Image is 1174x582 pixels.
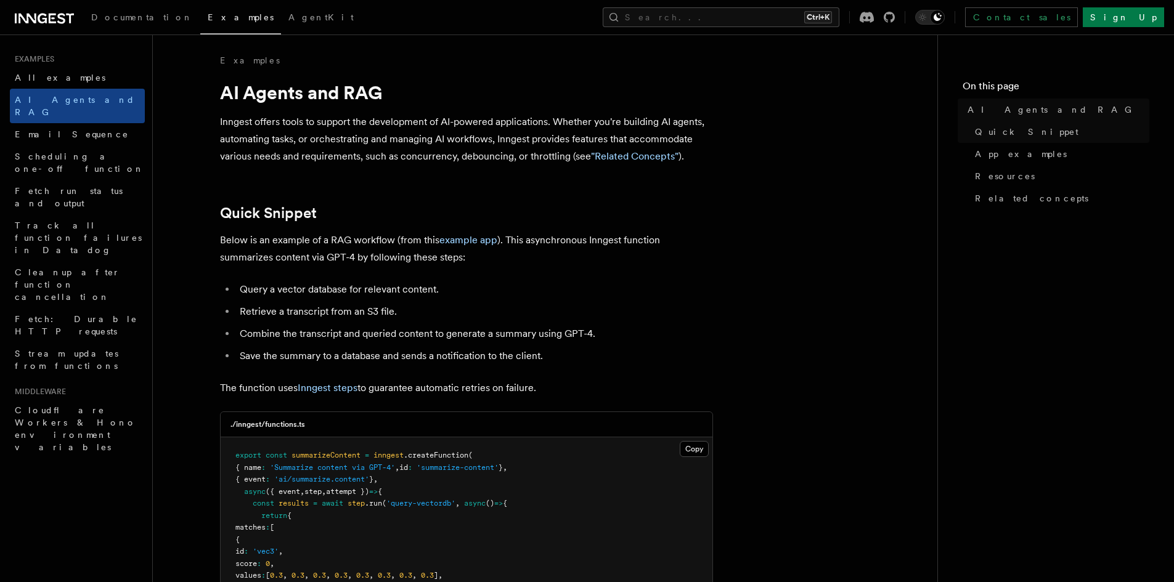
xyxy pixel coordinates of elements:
[395,463,399,472] span: ,
[253,547,279,556] span: 'vec3'
[975,148,1067,160] span: App examples
[975,170,1035,182] span: Resources
[261,463,266,472] span: :
[236,281,713,298] li: Query a vector database for relevant content.
[15,129,129,139] span: Email Sequence
[236,303,713,320] li: Retrieve a transcript from an S3 file.
[499,463,503,472] span: }
[235,535,240,544] span: {
[15,267,120,302] span: Cleanup after function cancellation
[15,95,135,117] span: AI Agents and RAG
[348,499,365,507] span: step
[236,347,713,365] li: Save the summary to a database and sends a notification to the client.
[235,475,266,483] span: { event
[10,308,145,342] a: Fetch: Durable HTTP requests
[304,487,322,496] span: step
[455,499,460,507] span: ,
[322,487,326,496] span: ,
[963,99,1149,121] a: AI Agents and RAG
[417,463,499,472] span: 'summarize-content'
[235,571,261,580] span: values
[220,81,713,103] h1: AI Agents and RAG
[804,11,832,23] kbd: Ctrl+K
[236,325,713,342] li: Combine the transcript and queried content to generate a summary using GPT-4.
[281,4,361,33] a: AgentKit
[274,475,369,483] span: 'ai/summarize.content'
[326,571,330,580] span: ,
[220,113,713,165] p: Inngest offers tools to support the development of AI-powered applications. Whether you're buildi...
[235,559,257,568] span: score
[369,571,373,580] span: ,
[382,499,386,507] span: (
[15,220,142,255] span: Track all function failures in Datadog
[283,571,287,580] span: ,
[386,499,455,507] span: 'query-vectordb'
[10,214,145,261] a: Track all function failures in Datadog
[365,451,369,459] span: =
[279,547,283,556] span: ,
[235,463,261,472] span: { name
[421,571,434,580] span: 0.3
[369,487,378,496] span: =>
[975,126,1078,138] span: Quick Snippet
[270,463,395,472] span: 'Summarize content via GPT-4'
[15,73,105,83] span: All examples
[10,67,145,89] a: All examples
[10,342,145,377] a: Stream updates from functions
[244,547,248,556] span: :
[591,150,679,162] a: "Related Concepts"
[266,487,300,496] span: ({ event
[970,143,1149,165] a: App examples
[1083,7,1164,27] a: Sign Up
[220,232,713,266] p: Below is an example of a RAG workflow (from this ). This asynchronous Inngest function summarizes...
[15,152,144,174] span: Scheduling a one-off function
[365,499,382,507] span: .run
[348,571,352,580] span: ,
[270,523,274,531] span: [
[266,451,287,459] span: const
[968,103,1138,116] span: AI Agents and RAG
[975,192,1088,204] span: Related concepts
[10,180,145,214] a: Fetch run status and output
[235,523,266,531] span: matches
[494,499,503,507] span: =>
[288,12,354,22] span: AgentKit
[270,571,283,580] span: 0.3
[291,451,361,459] span: summarizeContent
[304,571,309,580] span: ,
[970,165,1149,187] a: Resources
[378,487,382,496] span: {
[235,451,261,459] span: export
[404,451,468,459] span: .createFunction
[279,499,309,507] span: results
[503,499,507,507] span: {
[84,4,200,33] a: Documentation
[287,511,291,520] span: {
[235,547,244,556] span: id
[915,10,945,25] button: Toggle dark mode
[266,559,270,568] span: 0
[253,499,274,507] span: const
[373,475,378,483] span: ,
[10,387,66,397] span: Middleware
[266,475,270,483] span: :
[603,7,839,27] button: Search...Ctrl+K
[10,261,145,308] a: Cleanup after function cancellation
[270,559,274,568] span: ,
[10,123,145,145] a: Email Sequence
[257,559,261,568] span: :
[10,89,145,123] a: AI Agents and RAG
[326,487,369,496] span: attempt })
[464,499,486,507] span: async
[378,571,391,580] span: 0.3
[373,451,404,459] span: inngest
[91,12,193,22] span: Documentation
[369,475,373,483] span: }
[208,12,274,22] span: Examples
[266,571,270,580] span: [
[244,487,266,496] span: async
[220,204,317,222] a: Quick Snippet
[15,314,137,336] span: Fetch: Durable HTTP requests
[200,4,281,34] a: Examples
[965,7,1078,27] a: Contact sales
